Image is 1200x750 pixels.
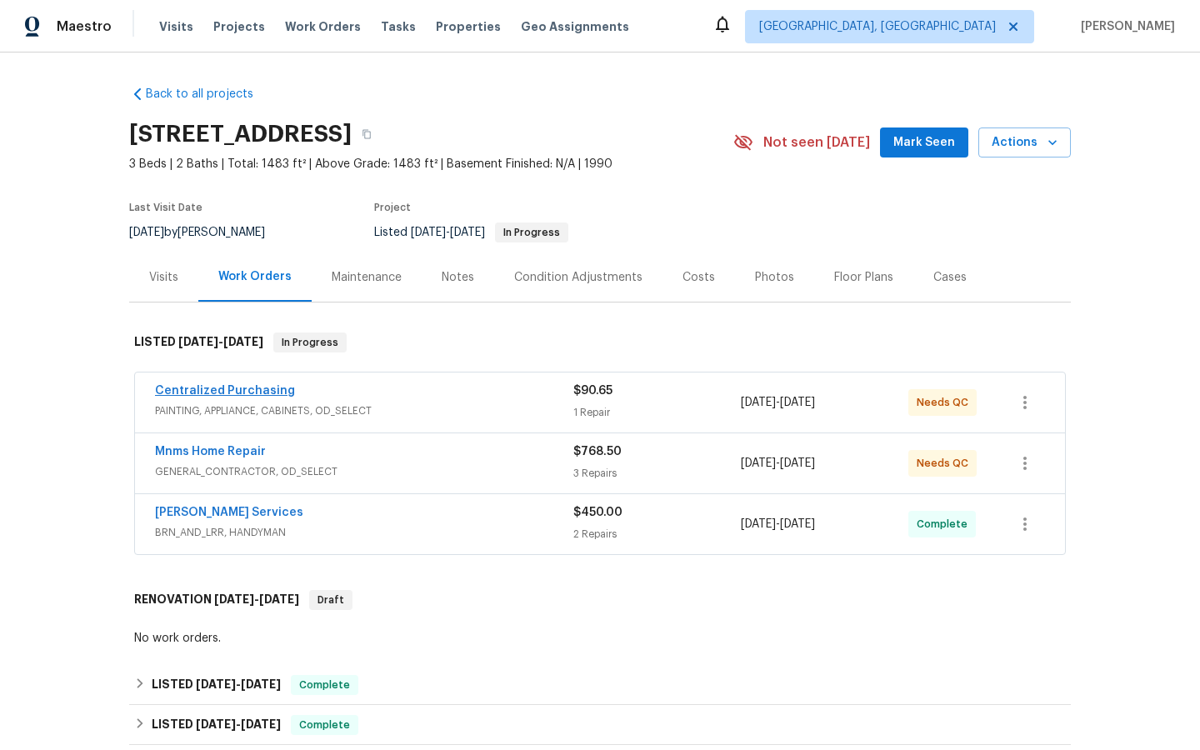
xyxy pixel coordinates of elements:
span: [DATE] [411,227,446,238]
span: Properties [436,18,501,35]
a: [PERSON_NAME] Services [155,507,303,518]
span: Needs QC [917,455,975,472]
span: $768.50 [573,446,622,457]
span: Not seen [DATE] [763,134,870,151]
div: by [PERSON_NAME] [129,222,285,242]
h2: [STREET_ADDRESS] [129,126,352,142]
span: - [178,336,263,347]
span: Actions [992,132,1057,153]
span: GENERAL_CONTRACTOR, OD_SELECT [155,463,573,480]
span: [DATE] [780,397,815,408]
div: 3 Repairs [573,465,741,482]
span: Complete [917,516,974,532]
div: Notes [442,269,474,286]
span: Tasks [381,21,416,32]
a: Centralized Purchasing [155,385,295,397]
div: Photos [755,269,794,286]
span: [DATE] [196,718,236,730]
h6: RENOVATION [134,590,299,610]
span: - [741,516,815,532]
span: BRN_AND_LRR, HANDYMAN [155,524,573,541]
span: In Progress [275,334,345,351]
span: [PERSON_NAME] [1074,18,1175,35]
button: Mark Seen [880,127,968,158]
div: RENOVATION [DATE]-[DATE]Draft [129,573,1071,627]
span: - [196,678,281,690]
span: PAINTING, APPLIANCE, CABINETS, OD_SELECT [155,402,573,419]
span: [DATE] [241,678,281,690]
span: [GEOGRAPHIC_DATA], [GEOGRAPHIC_DATA] [759,18,996,35]
div: Condition Adjustments [514,269,642,286]
h6: LISTED [152,675,281,695]
span: [DATE] [780,457,815,469]
span: [DATE] [241,718,281,730]
span: Draft [311,592,351,608]
span: [DATE] [259,593,299,605]
span: Work Orders [285,18,361,35]
span: Listed [374,227,568,238]
span: - [741,455,815,472]
span: Visits [159,18,193,35]
span: In Progress [497,227,567,237]
span: Maestro [57,18,112,35]
div: 2 Repairs [573,526,741,542]
span: Needs QC [917,394,975,411]
div: Visits [149,269,178,286]
div: Maintenance [332,269,402,286]
div: No work orders. [134,630,1066,647]
h6: LISTED [134,332,263,352]
span: Projects [213,18,265,35]
h6: LISTED [152,715,281,735]
span: Last Visit Date [129,202,202,212]
span: - [196,718,281,730]
span: [DATE] [223,336,263,347]
span: Project [374,202,411,212]
span: 3 Beds | 2 Baths | Total: 1483 ft² | Above Grade: 1483 ft² | Basement Finished: N/A | 1990 [129,156,733,172]
span: [DATE] [741,457,776,469]
div: Floor Plans [834,269,893,286]
span: $90.65 [573,385,612,397]
div: 1 Repair [573,404,741,421]
span: Complete [292,717,357,733]
span: [DATE] [450,227,485,238]
span: Complete [292,677,357,693]
span: - [411,227,485,238]
div: Work Orders [218,268,292,285]
a: Mnms Home Repair [155,446,266,457]
button: Actions [978,127,1071,158]
span: [DATE] [129,227,164,238]
span: [DATE] [196,678,236,690]
span: - [214,593,299,605]
span: [DATE] [780,518,815,530]
span: - [741,394,815,411]
div: LISTED [DATE]-[DATE]Complete [129,665,1071,705]
span: [DATE] [178,336,218,347]
button: Copy Address [352,119,382,149]
div: Costs [682,269,715,286]
div: LISTED [DATE]-[DATE]Complete [129,705,1071,745]
span: Mark Seen [893,132,955,153]
div: Cases [933,269,967,286]
span: [DATE] [741,397,776,408]
span: [DATE] [741,518,776,530]
a: Back to all projects [129,86,289,102]
div: LISTED [DATE]-[DATE]In Progress [129,316,1071,369]
span: [DATE] [214,593,254,605]
span: $450.00 [573,507,622,518]
span: Geo Assignments [521,18,629,35]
